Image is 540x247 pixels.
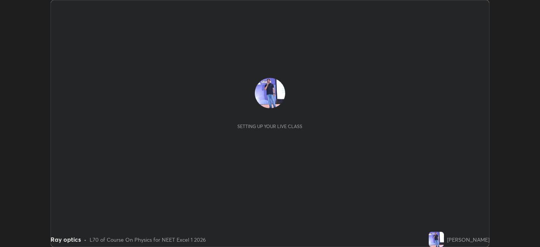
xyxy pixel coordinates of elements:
div: Setting up your live class [237,123,302,129]
div: L70 of Course On Physics for NEET Excel 1 2026 [90,236,206,244]
div: Ray optics [51,235,81,244]
img: f51fef33667341698825c77594be1dc1.jpg [255,78,285,108]
div: [PERSON_NAME] [447,236,489,244]
div: • [84,236,87,244]
img: f51fef33667341698825c77594be1dc1.jpg [429,232,444,247]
